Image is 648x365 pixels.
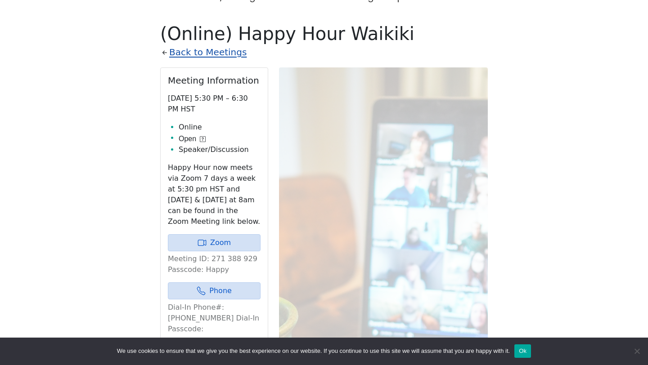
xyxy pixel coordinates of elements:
[168,254,261,275] p: Meeting ID: 271 388 929 Passcode: Happy
[160,23,488,45] h1: (Online) Happy Hour Waikiki
[168,302,261,334] p: Dial-In Phone#: [PHONE_NUMBER] Dial-In Passcode:
[117,347,510,356] span: We use cookies to ensure that we give you the best experience on our website. If you continue to ...
[168,234,261,251] a: Zoom
[168,282,261,299] a: Phone
[632,347,641,356] span: No
[169,45,247,60] a: Back to Meetings
[179,134,206,144] button: Open
[179,134,196,144] span: Open
[179,144,261,155] li: Speaker/Discussion
[168,162,261,227] p: Happy Hour now meets via Zoom 7 days a week at 5:30 pm HST and [DATE] & [DATE] at 8am can be foun...
[179,122,261,133] li: Online
[168,93,261,115] p: [DATE] 5:30 PM – 6:30 PM HST
[168,75,261,86] h2: Meeting Information
[514,344,531,358] button: Ok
